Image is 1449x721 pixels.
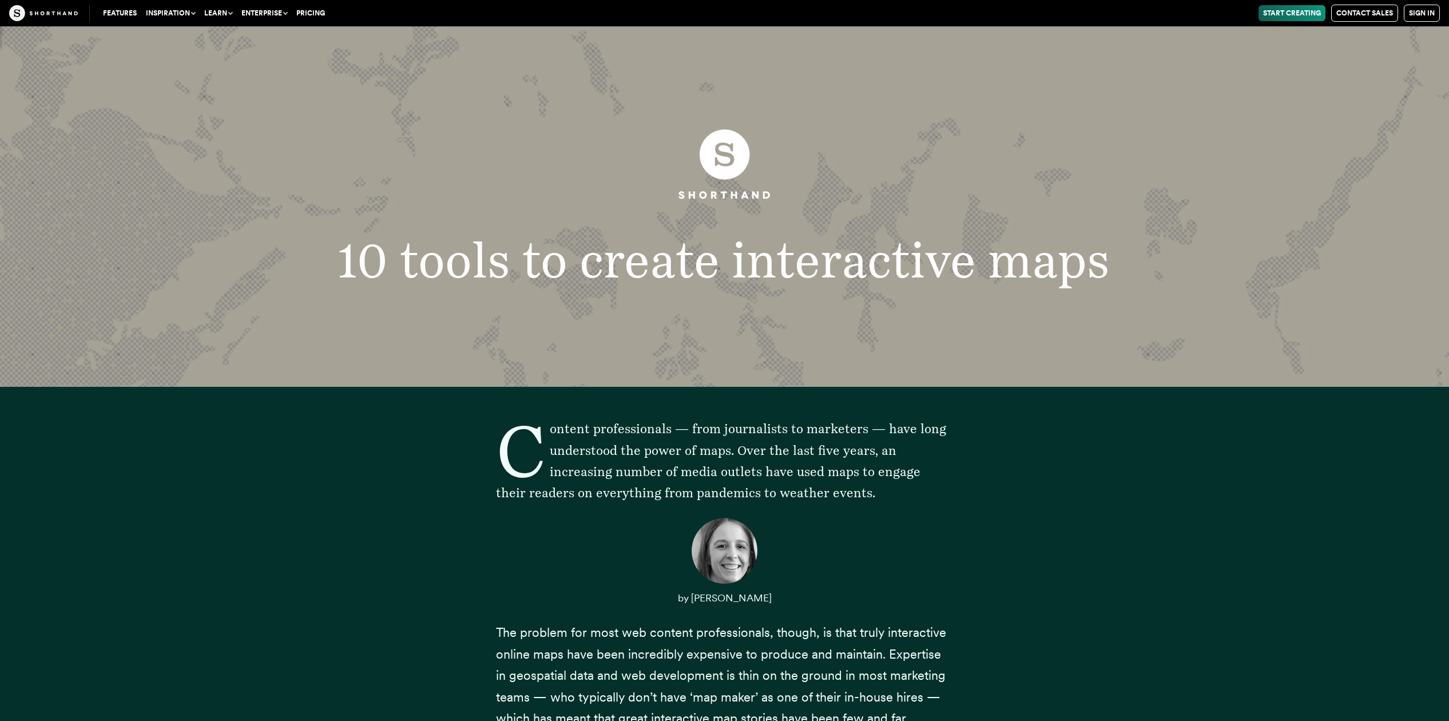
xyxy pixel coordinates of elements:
button: Inspiration [141,5,200,21]
h1: 10 tools to create interactive maps [305,236,1144,284]
p: by [PERSON_NAME] [496,587,954,609]
a: Sign in [1404,5,1440,22]
a: Features [98,5,141,21]
a: Pricing [292,5,330,21]
button: Learn [200,5,237,21]
a: Contact Sales [1331,5,1398,22]
img: The Craft [9,5,78,21]
span: Content professionals — from journalists to marketers — have long understood the power of maps. O... [496,421,946,500]
a: Start Creating [1259,5,1325,21]
button: Enterprise [237,5,292,21]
